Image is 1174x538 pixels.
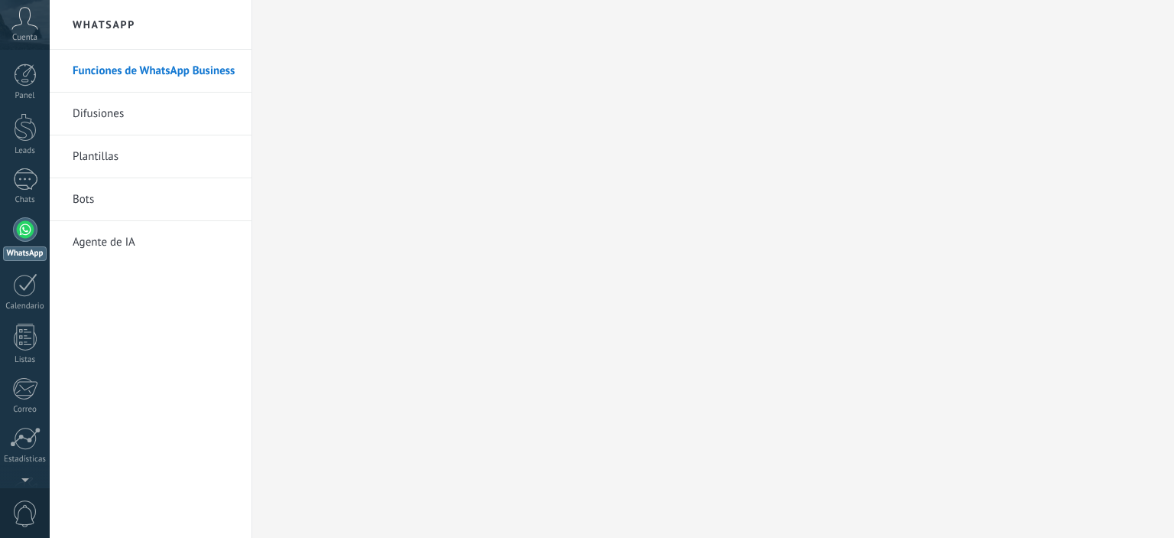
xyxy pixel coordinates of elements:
[3,355,47,365] div: Listas
[50,221,251,263] li: Agente de IA
[50,50,251,93] li: Funciones de WhatsApp Business
[3,302,47,311] div: Calendario
[12,33,37,43] span: Cuenta
[3,146,47,156] div: Leads
[3,455,47,465] div: Estadísticas
[73,178,236,221] a: Bots
[50,135,251,178] li: Plantillas
[50,93,251,135] li: Difusiones
[3,91,47,101] div: Panel
[3,195,47,205] div: Chats
[3,246,47,261] div: WhatsApp
[73,221,236,264] a: Agente de IA
[73,93,236,135] a: Difusiones
[50,178,251,221] li: Bots
[73,50,236,93] a: Funciones de WhatsApp Business
[73,135,236,178] a: Plantillas
[3,405,47,415] div: Correo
